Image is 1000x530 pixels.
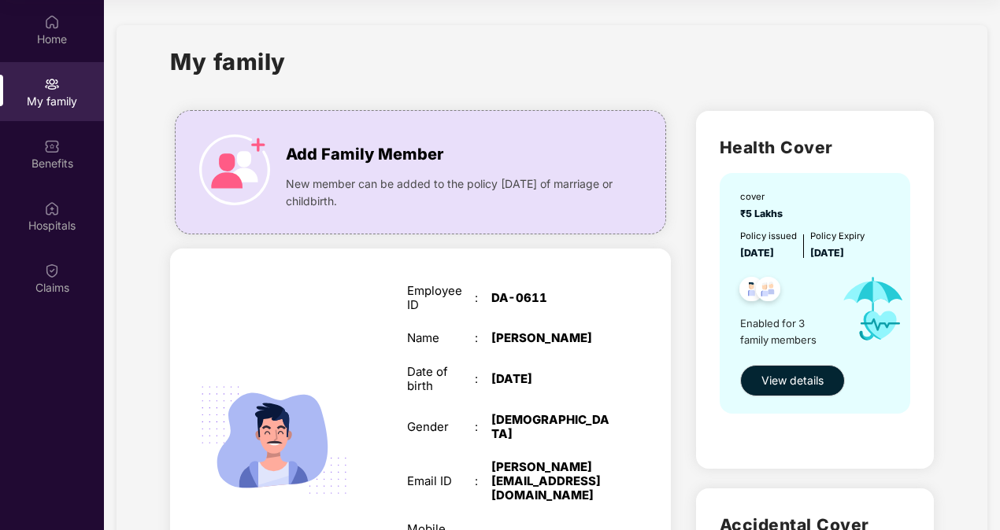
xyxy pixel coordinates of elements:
[740,208,787,219] span: ₹5 Lakhs
[44,14,60,30] img: svg+xml;base64,PHN2ZyBpZD0iSG9tZSIgeG1sbnM9Imh0dHA6Ly93d3cudzMub3JnLzIwMDAvc3ZnIiB3aWR0aD0iMjAiIG...
[475,474,491,488] div: :
[491,460,609,502] div: [PERSON_NAME][EMAIL_ADDRESS][DOMAIN_NAME]
[740,230,797,244] div: Policy issued
[475,420,491,434] div: :
[475,291,491,305] div: :
[491,372,609,386] div: [DATE]
[720,134,910,160] h2: Health Cover
[491,331,609,345] div: [PERSON_NAME]
[475,331,491,345] div: :
[407,420,475,434] div: Gender
[170,44,286,79] h1: My family
[286,142,443,167] span: Add Family Member
[407,365,475,393] div: Date of birth
[407,284,475,312] div: Employee ID
[810,247,844,259] span: [DATE]
[761,372,824,389] span: View details
[810,230,865,244] div: Policy Expiry
[732,272,771,311] img: svg+xml;base64,PHN2ZyB4bWxucz0iaHR0cDovL3d3dy53My5vcmcvMjAwMC9zdmciIHdpZHRoPSI0OC45NDMiIGhlaWdodD...
[44,201,60,216] img: svg+xml;base64,PHN2ZyBpZD0iSG9zcGl0YWxzIiB4bWxucz0iaHR0cDovL3d3dy53My5vcmcvMjAwMC9zdmciIHdpZHRoPS...
[44,76,60,92] img: svg+xml;base64,PHN2ZyB3aWR0aD0iMjAiIGhlaWdodD0iMjAiIHZpZXdCb3g9IjAgMCAyMCAyMCIgZmlsbD0ibm9uZSIgeG...
[829,261,917,357] img: icon
[740,247,774,259] span: [DATE]
[199,134,270,205] img: icon
[740,190,787,204] div: cover
[749,272,787,311] img: svg+xml;base64,PHN2ZyB4bWxucz0iaHR0cDovL3d3dy53My5vcmcvMjAwMC9zdmciIHdpZHRoPSI0OC45NDMiIGhlaWdodD...
[407,331,475,345] div: Name
[740,315,829,348] span: Enabled for 3 family members
[740,365,845,396] button: View details
[491,413,609,441] div: [DEMOGRAPHIC_DATA]
[286,175,617,210] span: New member can be added to the policy [DATE] of marriage or childbirth.
[44,138,60,154] img: svg+xml;base64,PHN2ZyBpZD0iQmVuZWZpdHMiIHhtbG5zPSJodHRwOi8vd3d3LnczLm9yZy8yMDAwL3N2ZyIgd2lkdGg9Ij...
[407,474,475,488] div: Email ID
[491,291,609,305] div: DA-0611
[44,263,60,278] img: svg+xml;base64,PHN2ZyBpZD0iQ2xhaW0iIHhtbG5zPSJodHRwOi8vd3d3LnczLm9yZy8yMDAwL3N2ZyIgd2lkdGg9IjIwIi...
[475,372,491,386] div: :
